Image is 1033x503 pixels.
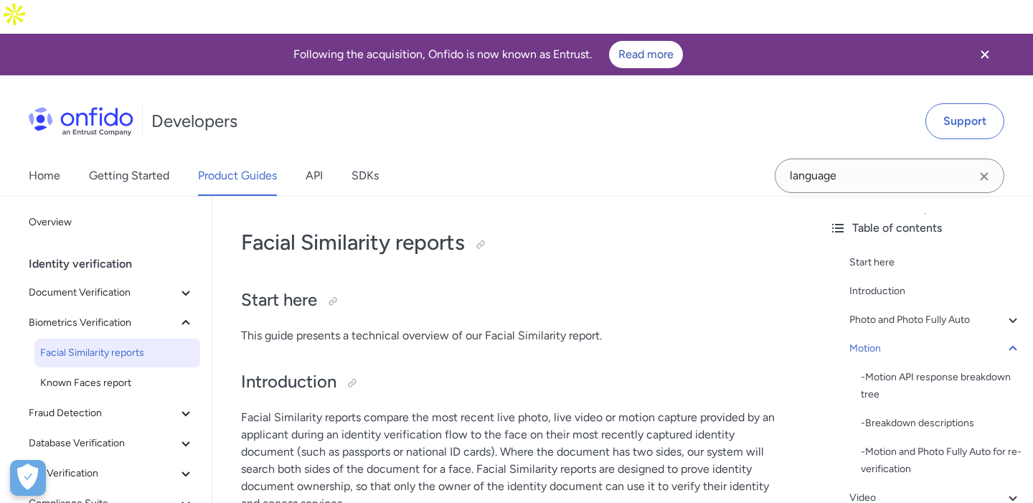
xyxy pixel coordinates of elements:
a: Known Faces report [34,369,200,398]
p: This guide presents a technical overview of our Facial Similarity report. [241,327,789,344]
a: Motion [849,340,1022,357]
button: eID Verification [23,459,200,488]
button: Fraud Detection [23,399,200,428]
button: Biometrics Verification [23,309,200,337]
h1: Facial Similarity reports [241,228,789,257]
h1: Developers [151,110,237,133]
a: -Motion API response breakdown tree [861,369,1022,403]
div: - Motion API response breakdown tree [861,369,1022,403]
button: Document Verification [23,278,200,307]
a: Home [29,156,60,196]
button: Close banner [958,37,1011,72]
a: Read more [609,41,683,68]
div: - Motion and Photo Fully Auto for re-verification [861,443,1022,478]
a: Overview [23,208,200,237]
div: Table of contents [829,220,1022,237]
div: Following the acquisition, Onfido is now known as Entrust. [17,41,958,68]
span: Facial Similarity reports [40,344,194,362]
span: Database Verification [29,435,177,452]
img: Onfido Logo [29,107,133,136]
a: Getting Started [89,156,169,196]
a: Support [925,103,1004,139]
a: -Breakdown descriptions [861,415,1022,432]
a: API [306,156,323,196]
a: Introduction [849,283,1022,300]
a: Product Guides [198,156,277,196]
button: Database Verification [23,429,200,458]
a: -Motion and Photo Fully Auto for re-verification [861,443,1022,478]
span: Document Verification [29,284,177,301]
a: SDKs [352,156,379,196]
a: Start here [849,254,1022,271]
h2: Start here [241,288,789,313]
span: Overview [29,214,194,231]
svg: Close banner [976,46,994,63]
h2: Introduction [241,370,789,395]
span: eID Verification [29,465,177,482]
a: Facial Similarity reports [34,339,200,367]
span: Known Faces report [40,375,194,392]
svg: Clear search field button [976,168,993,185]
div: Cookie Preferences [10,460,46,496]
button: Open Preferences [10,460,46,496]
a: Photo and Photo Fully Auto [849,311,1022,329]
div: - Breakdown descriptions [861,415,1022,432]
span: Fraud Detection [29,405,177,422]
span: Biometrics Verification [29,314,177,332]
input: Onfido search input field [775,159,1004,193]
div: Identity verification [29,250,206,278]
